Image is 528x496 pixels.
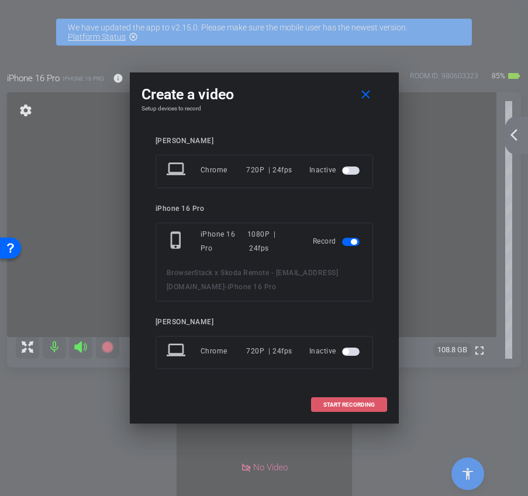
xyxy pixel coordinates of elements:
[201,227,247,255] div: iPhone 16 Pro
[225,283,227,291] span: -
[167,159,188,181] mat-icon: laptop
[156,318,373,327] div: [PERSON_NAME]
[142,84,387,105] div: Create a video
[142,105,387,112] h4: Setup devices to record
[156,204,373,213] div: iPhone 16 Pro
[309,341,362,362] div: Inactive
[311,397,387,412] button: START RECORDING
[246,341,292,362] div: 720P | 24fps
[313,227,362,255] div: Record
[167,231,188,252] mat-icon: phone_iphone
[358,88,373,102] mat-icon: close
[227,283,277,291] span: iPhone 16 Pro
[156,137,373,145] div: [PERSON_NAME]
[167,341,188,362] mat-icon: laptop
[247,227,296,255] div: 1080P | 24fps
[309,159,362,181] div: Inactive
[246,159,292,181] div: 720P | 24fps
[201,159,247,181] div: Chrome
[167,269,339,291] span: BrowserStack x Skoda Remote - [EMAIL_ADDRESS][DOMAIN_NAME]
[201,341,247,362] div: Chrome
[323,402,375,408] span: START RECORDING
